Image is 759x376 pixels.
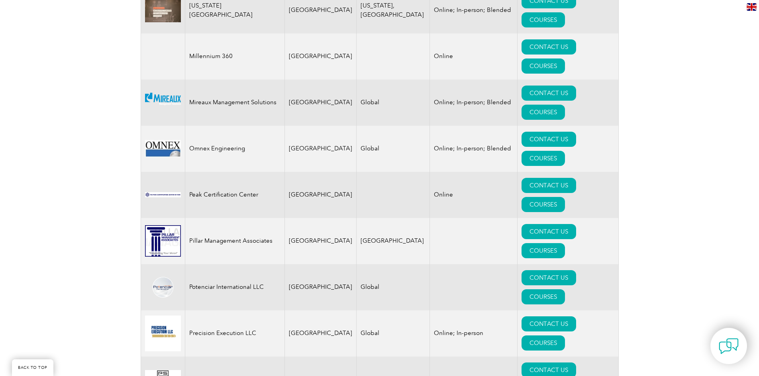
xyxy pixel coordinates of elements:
[522,12,565,27] a: COURSES
[145,277,181,298] img: 114b556d-2181-eb11-a812-0022481522e5-logo.png
[719,336,739,356] img: contact-chat.png
[522,270,576,285] a: CONTACT US
[522,39,576,55] a: CONTACT US
[185,80,284,126] td: Mireaux Management Solutions
[145,93,181,112] img: 12b9a102-445f-eb11-a812-00224814f89d-logo.png
[430,126,517,172] td: Online; In-person; Blended
[145,140,181,157] img: 0d2a24ac-d9bc-ea11-a814-000d3a79823d-logo.jpg
[522,178,576,193] a: CONTACT US
[356,80,430,126] td: Global
[430,80,517,126] td: Online; In-person; Blended
[185,310,284,357] td: Precision Execution LLC
[185,264,284,310] td: Potenciar International LLC
[430,33,517,80] td: Online
[284,80,356,126] td: [GEOGRAPHIC_DATA]
[185,218,284,264] td: Pillar Management Associates
[145,225,181,257] img: 112a24ac-d9bc-ea11-a814-000d3a79823d-logo.gif
[284,33,356,80] td: [GEOGRAPHIC_DATA]
[522,243,565,258] a: COURSES
[284,310,356,357] td: [GEOGRAPHIC_DATA]
[522,151,565,166] a: COURSES
[522,58,565,74] a: COURSES
[522,335,565,351] a: COURSES
[284,218,356,264] td: [GEOGRAPHIC_DATA]
[522,224,576,239] a: CONTACT US
[522,289,565,304] a: COURSES
[522,197,565,212] a: COURSES
[522,316,576,331] a: CONTACT US
[430,310,517,357] td: Online; In-person
[430,172,517,218] td: Online
[284,126,356,172] td: [GEOGRAPHIC_DATA]
[185,126,284,172] td: Omnex Engineering
[356,218,430,264] td: [GEOGRAPHIC_DATA]
[145,192,181,197] img: 063414e9-959b-ee11-be37-00224893a058-logo.png
[522,132,576,147] a: CONTACT US
[522,86,576,101] a: CONTACT US
[185,33,284,80] td: Millennium 360
[284,172,356,218] td: [GEOGRAPHIC_DATA]
[12,359,53,376] a: BACK TO TOP
[356,310,430,357] td: Global
[185,172,284,218] td: Peak Certification Center
[145,316,181,351] img: 33be4089-c493-ea11-a812-000d3ae11abd-logo.png
[284,264,356,310] td: [GEOGRAPHIC_DATA]
[747,3,757,11] img: en
[522,105,565,120] a: COURSES
[356,264,430,310] td: Global
[356,126,430,172] td: Global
